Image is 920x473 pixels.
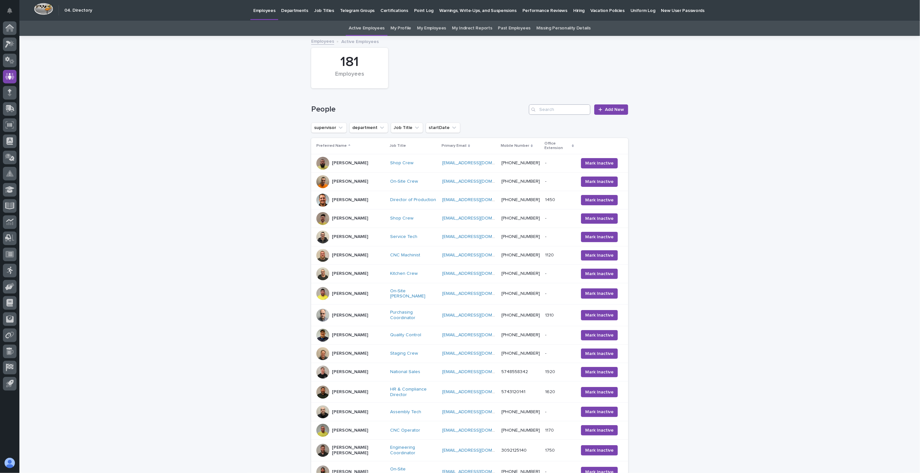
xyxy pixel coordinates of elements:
a: 5748558342 [501,370,528,374]
tr: [PERSON_NAME]Shop Crew [EMAIL_ADDRESS][DOMAIN_NAME] [PHONE_NUMBER]-- Mark Inactive [311,154,628,172]
p: 1920 [545,368,556,375]
p: Office Extension [544,140,570,152]
a: Assembly Tech [390,409,421,415]
h1: People [311,105,526,114]
a: On-Site Crew [390,179,418,184]
p: [PERSON_NAME] [332,291,368,296]
tr: [PERSON_NAME] [PERSON_NAME]Engineering Coordinator [EMAIL_ADDRESS][DOMAIN_NAME] 30921251401750175... [311,440,628,461]
p: 1750 [545,446,556,453]
a: On-Site [PERSON_NAME] [390,288,437,299]
a: Purchasing Coordinator [390,310,437,321]
span: Mark Inactive [585,234,614,240]
p: - [545,290,548,296]
p: - [545,408,548,415]
span: Mark Inactive [585,332,614,339]
button: Mark Inactive [581,349,618,359]
a: My Employees [417,21,446,36]
input: Search [529,104,590,115]
button: Mark Inactive [581,330,618,340]
p: Primary Email [442,142,466,149]
div: Employees [322,71,377,84]
p: Mobile Number [501,142,529,149]
span: Mark Inactive [585,160,614,167]
a: [PHONE_NUMBER] [501,291,540,296]
button: department [349,123,388,133]
span: Mark Inactive [585,409,614,415]
tr: [PERSON_NAME]CNC Operator [EMAIL_ADDRESS][DOMAIN_NAME] [PHONE_NUMBER]11701170 Mark Inactive [311,421,628,440]
a: [EMAIL_ADDRESS][DOMAIN_NAME] [442,253,515,257]
a: CNC Operator [390,428,420,433]
span: Mark Inactive [585,427,614,434]
a: Past Employees [498,21,531,36]
a: [EMAIL_ADDRESS][DOMAIN_NAME] [442,448,515,453]
span: Mark Inactive [585,350,614,357]
a: [EMAIL_ADDRESS][DOMAIN_NAME] [442,179,515,184]
a: Missing Personality Details [536,21,591,36]
p: [PERSON_NAME] [332,369,368,375]
p: [PERSON_NAME] [332,197,368,203]
a: [EMAIL_ADDRESS][DOMAIN_NAME] [442,161,515,165]
a: Shop Crew [390,216,413,221]
span: Mark Inactive [585,197,614,203]
a: [PHONE_NUMBER] [501,271,540,276]
tr: [PERSON_NAME]CNC Machinist [EMAIL_ADDRESS][DOMAIN_NAME] [PHONE_NUMBER]11201120 Mark Inactive [311,246,628,264]
a: [EMAIL_ADDRESS][DOMAIN_NAME] [442,351,515,356]
button: Mark Inactive [581,232,618,242]
a: Quality Control [390,332,421,338]
p: [PERSON_NAME] [332,351,368,356]
a: [PHONE_NUMBER] [501,253,540,257]
button: Mark Inactive [581,195,618,205]
span: Mark Inactive [585,290,614,297]
p: [PERSON_NAME] [332,160,368,166]
a: [EMAIL_ADDRESS][DOMAIN_NAME] [442,370,515,374]
a: Shop Crew [390,160,413,166]
a: [EMAIL_ADDRESS][DOMAIN_NAME] [442,198,515,202]
button: Mark Inactive [581,445,618,456]
p: 1120 [545,251,555,258]
a: National Sales [390,369,420,375]
p: 1620 [545,388,556,395]
img: Workspace Logo [34,3,53,15]
button: startDate [426,123,460,133]
button: Mark Inactive [581,407,618,417]
p: Preferred Name [316,142,347,149]
a: Active Employees [349,21,385,36]
span: Mark Inactive [585,271,614,277]
span: Mark Inactive [585,178,614,185]
button: Mark Inactive [581,213,618,224]
a: [PHONE_NUMBER] [501,198,540,202]
button: Mark Inactive [581,177,618,187]
tr: [PERSON_NAME]Assembly Tech [EMAIL_ADDRESS][DOMAIN_NAME] [PHONE_NUMBER]-- Mark Inactive [311,403,628,421]
button: Job Title [391,123,423,133]
h2: 04. Directory [64,8,92,13]
tr: [PERSON_NAME]Purchasing Coordinator [EMAIL_ADDRESS][DOMAIN_NAME] [PHONE_NUMBER]13101310 Mark Inac... [311,305,628,326]
button: Mark Inactive [581,269,618,279]
p: [PERSON_NAME] [332,428,368,433]
span: Mark Inactive [585,389,614,395]
a: [PHONE_NUMBER] [501,428,540,433]
p: [PERSON_NAME] [332,389,368,395]
a: [EMAIL_ADDRESS][DOMAIN_NAME] [442,333,515,337]
p: - [545,331,548,338]
p: - [545,177,548,184]
tr: [PERSON_NAME]Quality Control [EMAIL_ADDRESS][DOMAIN_NAME] [PHONE_NUMBER]-- Mark Inactive [311,326,628,344]
a: 5743120141 [501,390,525,394]
a: HR & Compliance Director [390,387,437,398]
a: [PHONE_NUMBER] [501,179,540,184]
p: - [545,233,548,240]
a: [PHONE_NUMBER] [501,410,540,414]
tr: [PERSON_NAME]HR & Compliance Director [EMAIL_ADDRESS][DOMAIN_NAME] 574312014116201620 Mark Inactive [311,381,628,403]
p: 1170 [545,426,555,433]
button: Mark Inactive [581,425,618,435]
p: 1450 [545,196,556,203]
a: [PHONE_NUMBER] [501,333,540,337]
a: [EMAIL_ADDRESS][DOMAIN_NAME] [442,291,515,296]
button: supervisor [311,123,347,133]
a: Director of Production [390,197,436,203]
button: users-avatar [3,456,16,470]
button: Notifications [3,4,16,17]
div: Notifications [8,8,16,18]
tr: [PERSON_NAME]Director of Production [EMAIL_ADDRESS][DOMAIN_NAME] [PHONE_NUMBER]14501450 Mark Inac... [311,191,628,209]
button: Mark Inactive [581,387,618,397]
